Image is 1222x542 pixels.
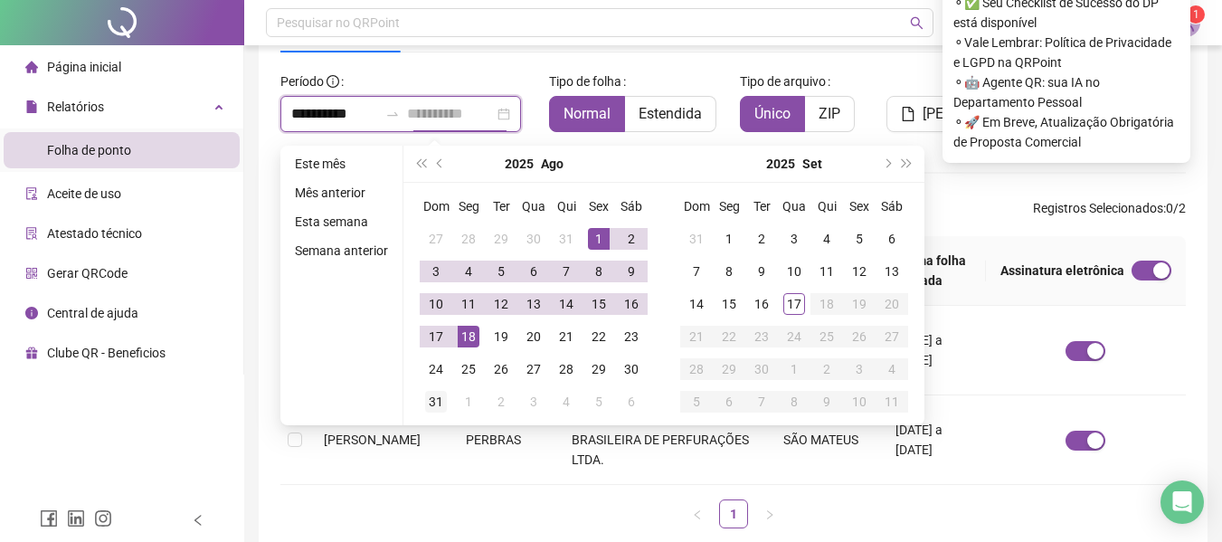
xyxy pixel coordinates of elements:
[458,293,479,315] div: 11
[754,105,791,122] span: Único
[485,223,517,255] td: 2025-07-29
[523,358,545,380] div: 27
[745,223,778,255] td: 2025-09-02
[485,255,517,288] td: 2025-08-05
[686,228,707,250] div: 31
[843,385,876,418] td: 2025-10-10
[692,509,703,520] span: left
[420,255,452,288] td: 2025-08-03
[523,261,545,282] div: 6
[848,228,870,250] div: 5
[778,320,810,353] td: 2025-09-24
[848,261,870,282] div: 12
[740,71,826,91] span: Tipo de arquivo
[555,261,577,282] div: 7
[751,293,772,315] div: 16
[288,240,395,261] li: Semana anterior
[517,255,550,288] td: 2025-08-06
[490,261,512,282] div: 5
[490,326,512,347] div: 19
[713,190,745,223] th: Seg
[517,320,550,353] td: 2025-08-20
[47,346,166,360] span: Clube QR - Beneficios
[766,146,795,182] button: year panel
[555,391,577,413] div: 4
[452,353,485,385] td: 2025-08-25
[881,228,903,250] div: 6
[615,223,648,255] td: 2025-08-02
[550,320,583,353] td: 2025-08-21
[458,326,479,347] div: 18
[620,326,642,347] div: 23
[541,146,564,182] button: month panel
[843,223,876,255] td: 2025-09-05
[683,499,712,528] button: left
[881,395,986,485] td: [DATE] a [DATE]
[718,326,740,347] div: 22
[680,223,713,255] td: 2025-08-31
[848,293,870,315] div: 19
[620,261,642,282] div: 9
[881,391,903,413] div: 11
[783,261,805,282] div: 10
[1193,8,1199,21] span: 1
[615,353,648,385] td: 2025-08-30
[588,261,610,282] div: 8
[452,255,485,288] td: 2025-08-04
[778,223,810,255] td: 2025-09-03
[778,353,810,385] td: 2025-10-01
[425,391,447,413] div: 31
[810,223,843,255] td: 2025-09-04
[47,226,142,241] span: Atestado técnico
[517,385,550,418] td: 2025-09-03
[751,358,772,380] div: 30
[517,223,550,255] td: 2025-07-30
[713,320,745,353] td: 2025-09-22
[288,153,395,175] li: Este mês
[490,358,512,380] div: 26
[523,391,545,413] div: 3
[876,190,908,223] th: Sáb
[555,293,577,315] div: 14
[192,514,204,527] span: left
[848,391,870,413] div: 10
[778,288,810,320] td: 2025-09-17
[620,391,642,413] div: 6
[680,353,713,385] td: 2025-09-28
[25,61,38,73] span: home
[550,385,583,418] td: 2025-09-04
[755,499,784,528] button: right
[485,353,517,385] td: 2025-08-26
[47,186,121,201] span: Aceite de uso
[425,228,447,250] div: 27
[816,326,838,347] div: 25
[555,326,577,347] div: 21
[94,509,112,528] span: instagram
[848,358,870,380] div: 3
[550,288,583,320] td: 2025-08-14
[25,347,38,359] span: gift
[843,190,876,223] th: Sex
[425,358,447,380] div: 24
[745,320,778,353] td: 2025-09-23
[816,261,838,282] div: 11
[588,358,610,380] div: 29
[713,385,745,418] td: 2025-10-06
[686,358,707,380] div: 28
[458,358,479,380] div: 25
[615,385,648,418] td: 2025-09-06
[751,228,772,250] div: 2
[557,395,769,485] td: PERBRAS EMPRESA BRASILEIRA DE PERFURAÇÕES LTDA.
[810,288,843,320] td: 2025-09-18
[713,288,745,320] td: 2025-09-15
[1160,480,1204,524] div: Open Intercom Messenger
[816,293,838,315] div: 18
[615,320,648,353] td: 2025-08-23
[523,326,545,347] div: 20
[564,105,611,122] span: Normal
[953,72,1179,112] span: ⚬ 🤖 Agente QR: sua IA no Departamento Pessoal
[876,385,908,418] td: 2025-10-11
[588,391,610,413] div: 5
[810,190,843,223] th: Qui
[683,499,712,528] li: Página anterior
